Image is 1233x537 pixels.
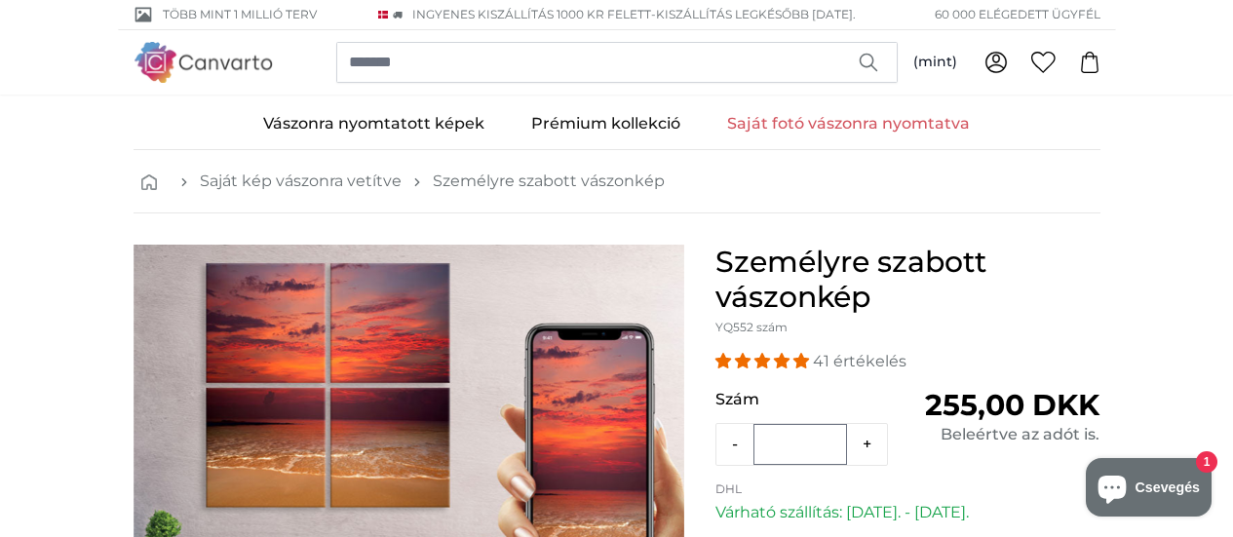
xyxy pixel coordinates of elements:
font: Személyre szabott vászonkép [433,172,665,190]
img: Dánia [378,11,388,19]
font: Szám [715,390,759,408]
font: 41 értékelés [813,352,906,370]
a: Prémium kollekció [508,98,704,149]
a: Saját kép vászonra vetítve [200,170,402,193]
nav: zsemlemorzsa [134,150,1100,213]
img: Canvarto [134,42,274,82]
font: Saját kép vászonra vetítve [200,172,402,190]
a: Személyre szabott vászonkép [433,170,665,193]
a: Vászonra nyomtatott képek [240,98,508,149]
inbox-online-store-chat: Shopify webáruház chat [1080,458,1217,521]
button: + [847,425,887,464]
font: DHL [715,481,742,496]
font: (mint) [913,53,957,70]
font: Várható szállítás: [DATE]. - [DATE]. [715,503,969,521]
font: YQ552 szám [715,320,788,334]
font: Kiszállítás legkésőbb [DATE]. [656,7,856,21]
span: 4,98 csillag [715,352,813,370]
button: (mint) [898,45,973,80]
font: Beleértve az adót is. [941,425,1099,443]
font: INGYENES kiszállítás 1000 kr felett [412,7,651,21]
font: + [863,435,871,453]
font: Vászonra nyomtatott képek [263,114,484,133]
a: Saját fotó vászonra nyomtatva [704,98,993,149]
font: 60 000 elégedett ügyfél [935,7,1100,21]
font: - [651,7,656,21]
font: Személyre szabott vászonkép [715,244,986,315]
font: Több mint 1 millió terv [163,7,317,21]
button: - [716,425,753,464]
font: - [732,435,738,453]
font: 255,00 DKK [925,387,1099,423]
font: Prémium kollekció [531,114,680,133]
font: Saját fotó vászonra nyomtatva [727,114,970,133]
